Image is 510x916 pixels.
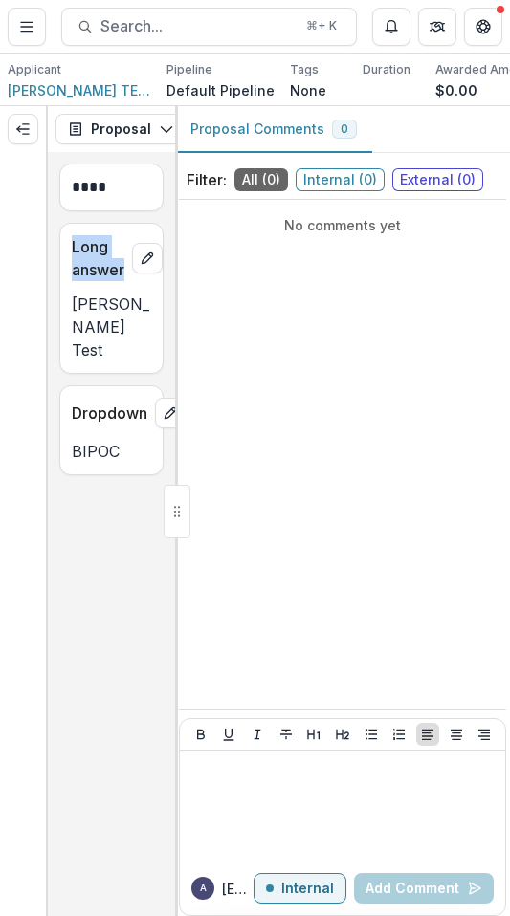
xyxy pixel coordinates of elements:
button: Get Help [464,8,502,46]
p: None [290,80,326,100]
span: External ( 0 ) [392,168,483,191]
p: Applicant [8,61,61,78]
button: Heading 2 [331,723,354,746]
p: Filter: [187,168,227,191]
span: All ( 0 ) [234,168,288,191]
p: [EMAIL_ADDRESS][DOMAIN_NAME] [222,879,254,899]
p: No comments yet [187,215,499,235]
button: Toggle Menu [8,8,46,46]
button: Underline [217,723,240,746]
button: Proposal [55,114,187,144]
button: Partners [418,8,456,46]
button: Heading 1 [302,723,325,746]
p: Dropdown [72,402,147,425]
p: Default Pipeline [166,80,275,100]
span: Internal ( 0 ) [296,168,385,191]
button: Align Left [416,723,439,746]
button: Add Comment [354,873,494,904]
button: edit [155,398,186,428]
p: Internal [281,881,334,897]
div: ⌘ + K [302,15,341,36]
p: BIPOC [72,440,151,463]
div: adhitya@trytemelio.com [200,883,207,893]
p: Duration [363,61,410,78]
button: Align Center [445,723,468,746]
p: [PERSON_NAME] Test [72,293,151,361]
p: Pipeline [166,61,212,78]
button: Expand left [8,114,38,144]
button: edit [132,243,163,273]
span: 0 [341,122,348,136]
button: Search... [61,8,357,46]
p: $0.00 [435,80,477,100]
p: Tags [290,61,319,78]
button: Bold [189,723,212,746]
button: Proposal Comments [175,106,372,153]
button: Ordered List [388,723,410,746]
p: Long answer [72,235,124,281]
button: Strike [275,723,298,746]
a: [PERSON_NAME] TEST [8,80,151,100]
button: Internal [254,873,346,904]
button: Italicize [246,723,269,746]
button: Bullet List [360,723,383,746]
span: Search... [100,17,295,35]
button: Notifications [372,8,410,46]
button: Align Right [473,723,496,746]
